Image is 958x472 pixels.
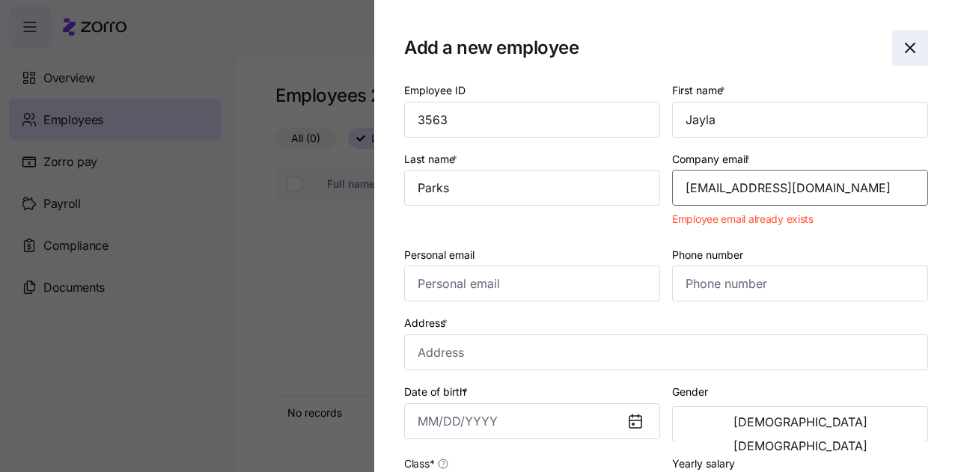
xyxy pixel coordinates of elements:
[672,102,928,138] input: First name
[672,212,814,227] span: Employee email already exists
[672,170,928,206] input: Company email
[404,315,451,331] label: Address
[672,151,753,168] label: Company email
[404,247,475,263] label: Personal email
[733,416,867,428] span: [DEMOGRAPHIC_DATA]
[672,266,928,301] input: Phone number
[404,456,434,471] span: Class *
[404,102,660,138] input: Employee ID
[404,151,460,168] label: Last name
[404,82,466,99] label: Employee ID
[672,384,708,400] label: Gender
[404,36,880,59] h1: Add a new employee
[404,403,660,439] input: MM/DD/YYYY
[404,170,660,206] input: Last name
[404,334,928,370] input: Address
[404,384,471,400] label: Date of birth
[733,440,867,452] span: [DEMOGRAPHIC_DATA]
[672,456,735,472] label: Yearly salary
[404,266,660,301] input: Personal email
[672,82,728,99] label: First name
[672,247,743,263] label: Phone number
